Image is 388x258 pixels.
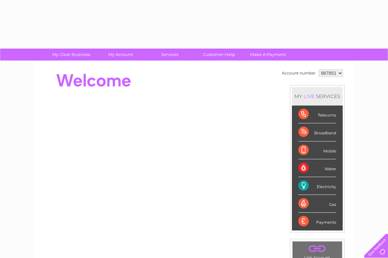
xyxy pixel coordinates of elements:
[298,213,336,230] div: Payments
[292,87,343,106] div: MY SERVICES
[298,123,336,141] div: Broadband
[280,68,317,79] td: Account number
[298,195,336,213] div: Gas
[298,159,336,177] div: Water
[143,49,196,61] a: Services
[294,243,340,254] a: .
[241,49,295,61] a: Make A Payment
[94,49,147,61] a: My Account
[298,177,336,195] div: Electricity
[298,141,336,159] div: Mobile
[192,49,246,61] a: Customer Help
[302,93,316,99] div: LIVE
[298,106,336,123] div: Telecoms
[45,49,98,61] a: My Clear Business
